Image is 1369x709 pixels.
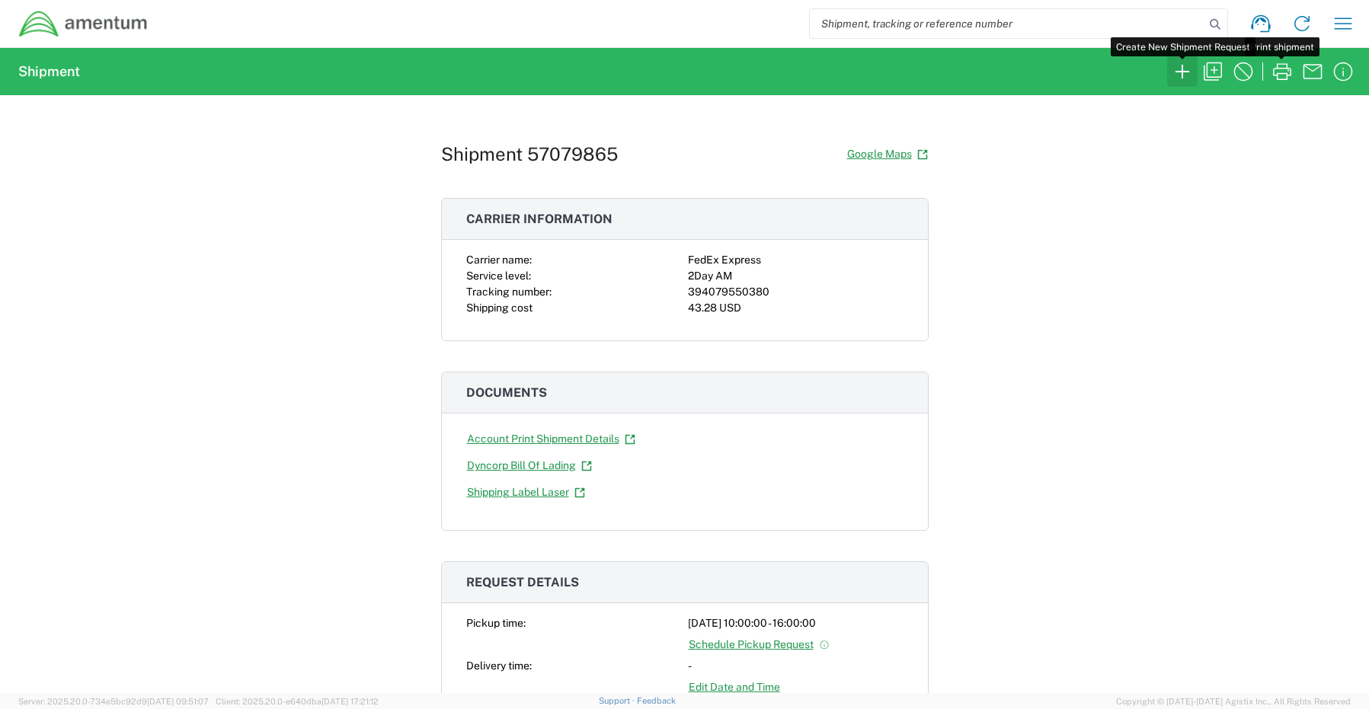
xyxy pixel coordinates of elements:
span: Pickup time: [466,617,526,629]
div: 43.28 USD [688,300,904,316]
span: Tracking number: [466,286,552,298]
div: 2Day AM [688,268,904,284]
span: [DATE] 09:51:07 [147,697,209,706]
a: Google Maps [846,141,929,168]
span: Delivery time: [466,659,532,672]
span: Service level: [466,270,531,282]
a: Dyncorp Bill Of Lading [466,452,593,479]
h1: Shipment 57079865 [441,143,618,165]
span: Shipping cost [466,302,533,314]
span: [DATE] 17:21:12 [321,697,379,706]
span: Server: 2025.20.0-734e5bc92d9 [18,697,209,706]
span: Carrier name: [466,254,532,266]
a: Support [599,696,637,705]
div: [DATE] 10:00:00 - 16:00:00 [688,615,904,631]
div: FedEx Express [688,252,904,268]
div: 394079550380 [688,284,904,300]
a: Account Print Shipment Details [466,426,636,452]
span: Copyright © [DATE]-[DATE] Agistix Inc., All Rights Reserved [1116,695,1351,708]
input: Shipment, tracking or reference number [810,9,1204,38]
h2: Shipment [18,62,80,81]
span: Client: 2025.20.0-e640dba [216,697,379,706]
span: Documents [466,385,547,400]
a: Schedule Pickup Request [688,631,830,658]
div: - [688,658,904,674]
a: Shipping Label Laser [466,479,586,506]
a: Feedback [637,696,676,705]
span: Carrier information [466,212,613,226]
span: Request details [466,575,579,589]
a: Edit Date and Time [688,674,781,701]
img: dyncorp [18,10,149,38]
